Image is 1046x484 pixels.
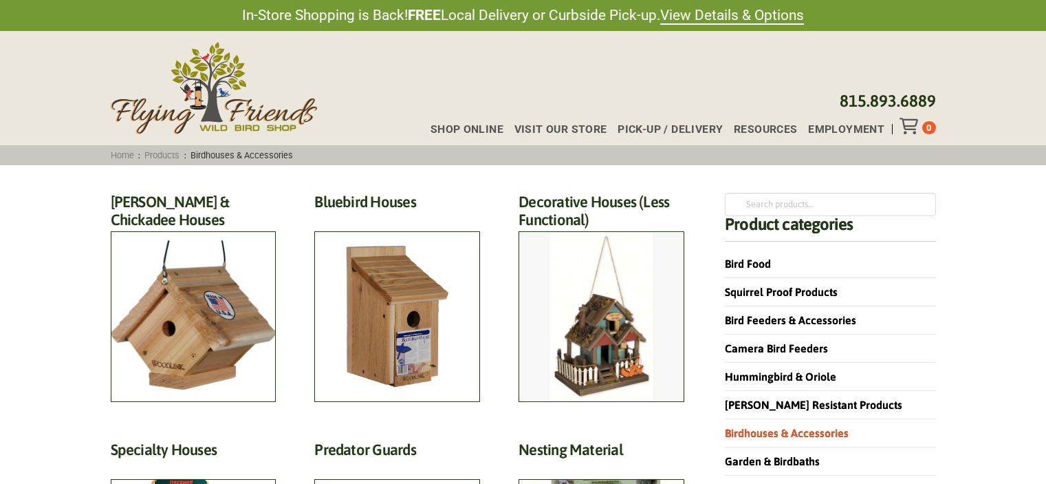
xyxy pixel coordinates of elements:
a: Products [140,150,184,160]
input: Search products… [725,193,935,216]
a: Shop Online [420,124,503,135]
div: Toggle Off Canvas Content [900,118,922,134]
h2: Bluebird Houses [314,193,480,218]
a: Squirrel Proof Products [725,286,838,298]
h2: Nesting Material [519,441,684,466]
span: Pick-up / Delivery [618,124,723,135]
h2: Specialty Houses [111,441,276,466]
strong: FREE [408,7,441,23]
a: 815.893.6889 [840,92,936,110]
a: Resources [723,124,797,135]
img: Flying Friends Wild Bird Shop Logo [111,42,317,134]
a: Camera Bird Feeders [725,342,828,355]
a: Bird Feeders & Accessories [725,314,856,326]
a: Garden & Birdbaths [725,455,820,467]
a: Hummingbird & Oriole [725,370,836,383]
a: Visit product category Bluebird Houses [314,193,480,403]
a: Employment [797,124,884,135]
span: Resources [734,124,798,135]
a: Bird Food [725,257,771,270]
a: View Details & Options [660,7,804,25]
h2: Predator Guards [314,441,480,466]
a: Pick-up / Delivery [607,124,723,135]
h2: Decorative Houses (Less Functional) [519,193,684,237]
span: In-Store Shopping is Back! Local Delivery or Curbside Pick-up. [242,6,804,25]
a: Visit product category Decorative Houses (Less Functional) [519,193,684,403]
span: Birdhouses & Accessories [186,150,298,160]
span: Shop Online [431,124,503,135]
a: Birdhouses & Accessories [725,427,849,439]
a: Visit Our Store [503,124,607,135]
span: : : [106,150,297,160]
span: Visit Our Store [514,124,607,135]
h2: [PERSON_NAME] & Chickadee Houses [111,193,276,237]
a: Home [106,150,138,160]
a: [PERSON_NAME] Resistant Products [725,399,902,411]
a: Visit product category Wren & Chickadee Houses [111,193,276,403]
span: 0 [926,123,931,133]
h4: Product categories [725,216,935,242]
span: Employment [808,124,884,135]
